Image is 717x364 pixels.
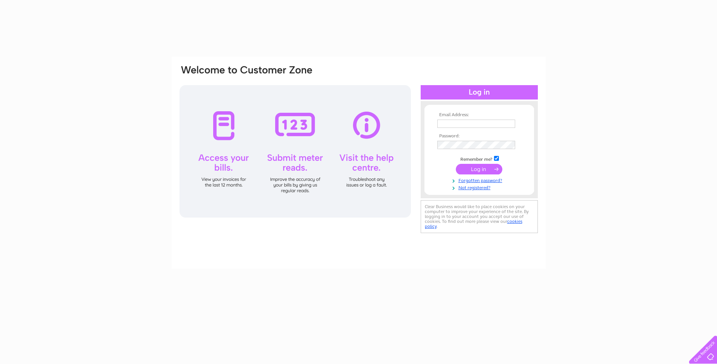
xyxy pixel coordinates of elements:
[435,155,523,162] td: Remember me?
[435,112,523,118] th: Email Address:
[425,219,522,229] a: cookies policy
[456,164,502,174] input: Submit
[435,134,523,139] th: Password:
[437,184,523,191] a: Not registered?
[437,176,523,184] a: Forgotten password?
[421,200,538,233] div: Clear Business would like to place cookies on your computer to improve your experience of the sit...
